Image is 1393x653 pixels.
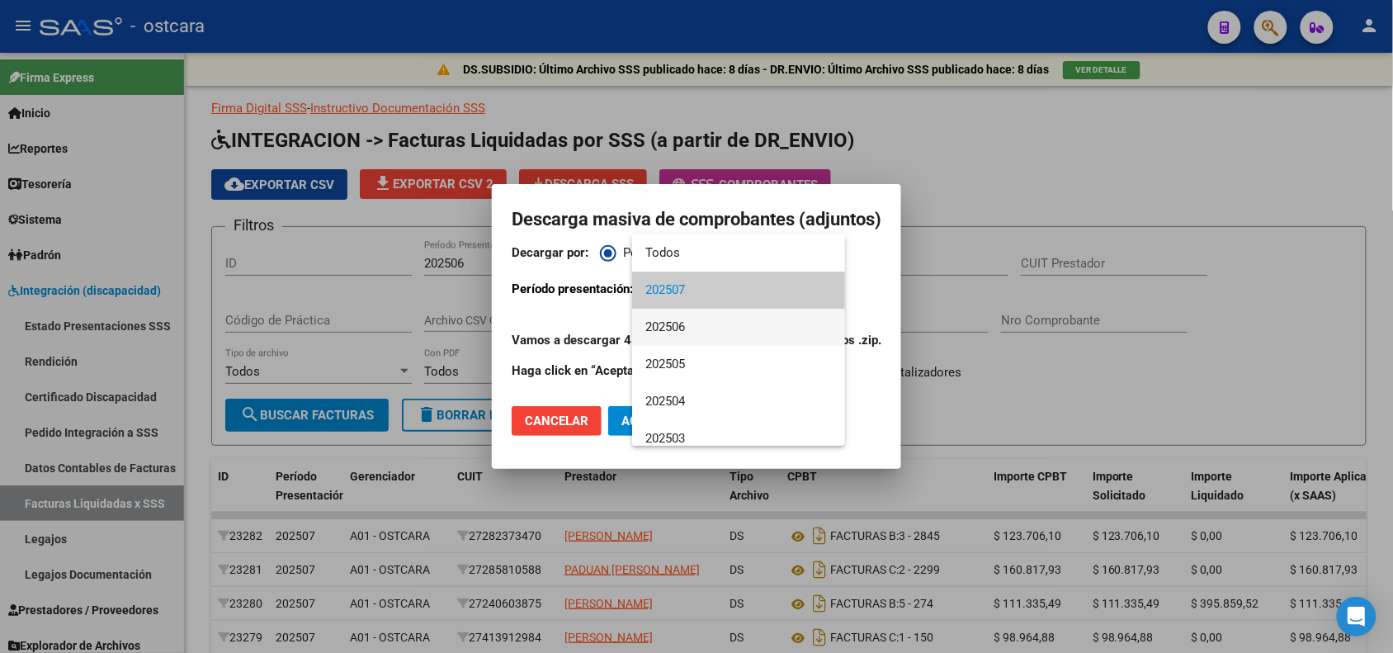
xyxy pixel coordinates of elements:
span: 202506 [645,309,832,346]
span: Todos [645,234,832,272]
span: 202507 [645,272,832,309]
span: 202503 [645,420,832,457]
span: 202505 [645,346,832,383]
div: Open Intercom Messenger [1337,597,1376,636]
span: 202504 [645,383,832,420]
